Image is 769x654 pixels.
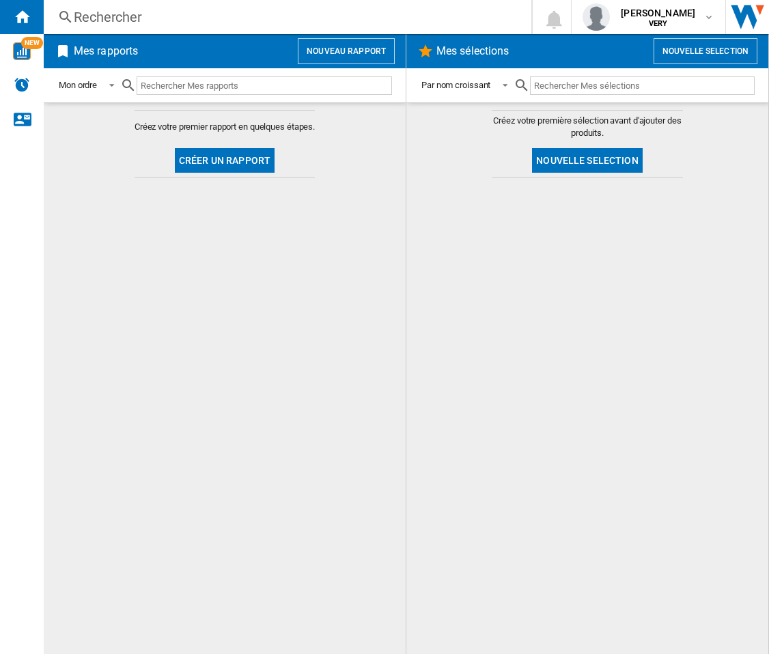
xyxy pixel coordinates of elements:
div: Mon ordre [59,80,97,90]
img: wise-card.svg [13,42,31,60]
b: VERY [649,19,668,28]
span: [PERSON_NAME] [621,6,695,20]
h2: Mes rapports [71,38,141,64]
input: Rechercher Mes rapports [137,76,392,95]
div: Rechercher [74,8,496,27]
div: Par nom croissant [421,80,490,90]
button: Nouveau rapport [298,38,395,64]
span: Créez votre première sélection avant d'ajouter des produits. [492,115,683,139]
img: profile.jpg [583,3,610,31]
span: Créez votre premier rapport en quelques étapes. [135,121,315,133]
button: Nouvelle selection [654,38,757,64]
span: NEW [21,37,43,49]
button: Créer un rapport [175,148,275,173]
button: Nouvelle selection [532,148,643,173]
input: Rechercher Mes sélections [530,76,755,95]
img: alerts-logo.svg [14,76,30,93]
h2: Mes sélections [434,38,512,64]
